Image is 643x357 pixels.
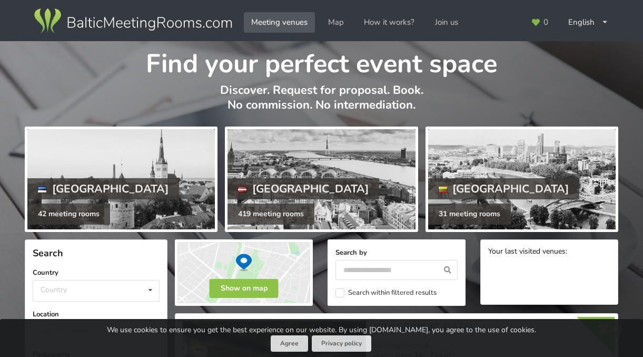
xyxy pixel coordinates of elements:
div: [GEOGRAPHIC_DATA] [428,178,580,199]
label: Search within filtered results [335,288,437,297]
h1: Find your perfect event space [25,41,618,81]
a: Privacy policy [312,335,371,352]
label: Country [33,267,160,278]
img: Baltic Meeting Rooms [32,6,234,36]
span: Search [33,247,63,259]
label: Location [33,309,160,320]
div: Country [41,285,67,294]
span: 0 [543,18,548,26]
label: Search by [335,247,458,258]
a: Meeting venues [244,12,315,33]
div: English [561,12,616,33]
div: Your last visited venues: [488,247,610,257]
div: 31 meeting rooms [428,204,511,225]
img: Show on map [175,239,313,306]
div: [GEOGRAPHIC_DATA] [227,178,379,199]
button: Agree [271,335,308,352]
button: Show on map [210,279,279,298]
a: [GEOGRAPHIC_DATA] 419 meeting rooms [225,127,418,232]
a: [GEOGRAPHIC_DATA] 31 meeting rooms [426,127,618,232]
a: [GEOGRAPHIC_DATA] 42 meeting rooms [25,127,217,232]
a: Map [321,12,351,33]
p: Discover. Request for proposal. Book. No commission. No intermediation. [25,83,618,123]
a: Join us [428,12,466,33]
div: 419 meeting rooms [227,204,314,225]
a: How it works? [357,12,422,33]
div: 42 meeting rooms [27,204,110,225]
div: [GEOGRAPHIC_DATA] [27,178,179,199]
